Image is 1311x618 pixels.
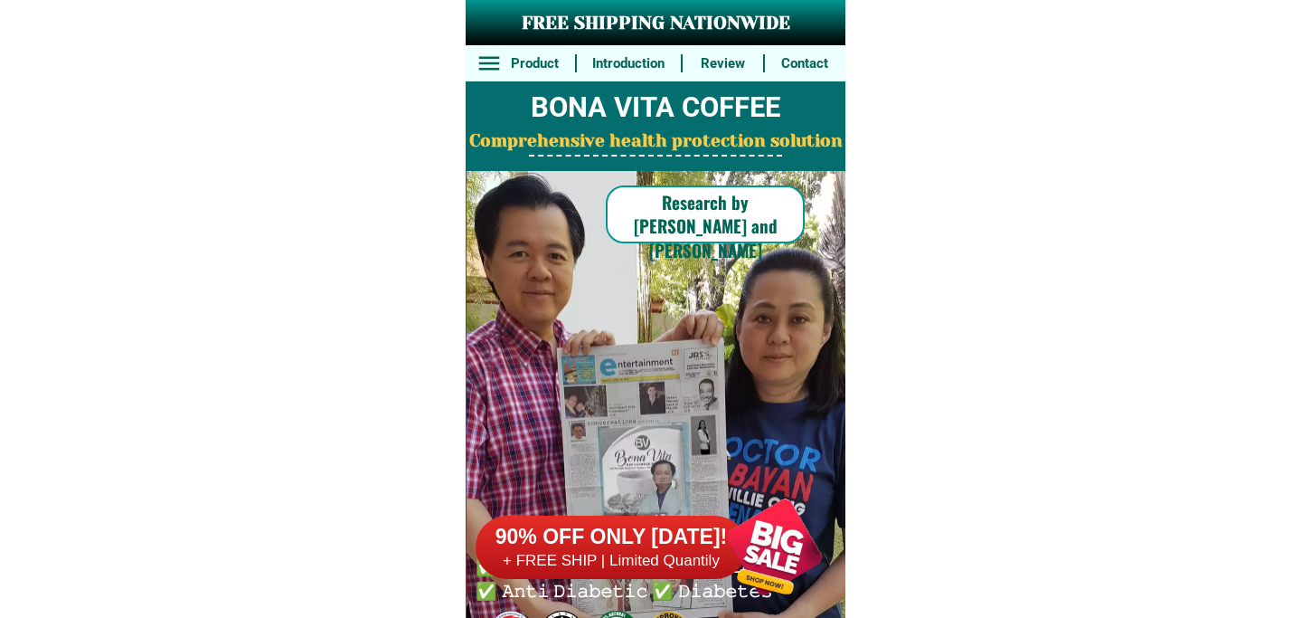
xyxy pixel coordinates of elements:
h6: Research by [PERSON_NAME] and [PERSON_NAME] [606,190,805,262]
h6: Review [692,53,753,74]
h3: FREE SHIPPING NATIONWIDE [466,10,845,37]
h6: 90% OFF ONLY [DATE]! [476,524,747,551]
h6: + FREE SHIP | Limited Quantily [476,551,747,571]
h6: Introduction [587,53,671,74]
h6: Contact [774,53,835,74]
h2: BONA VITA COFFEE [466,87,845,129]
h2: Comprehensive health protection solution [466,128,845,155]
h6: Product [505,53,566,74]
